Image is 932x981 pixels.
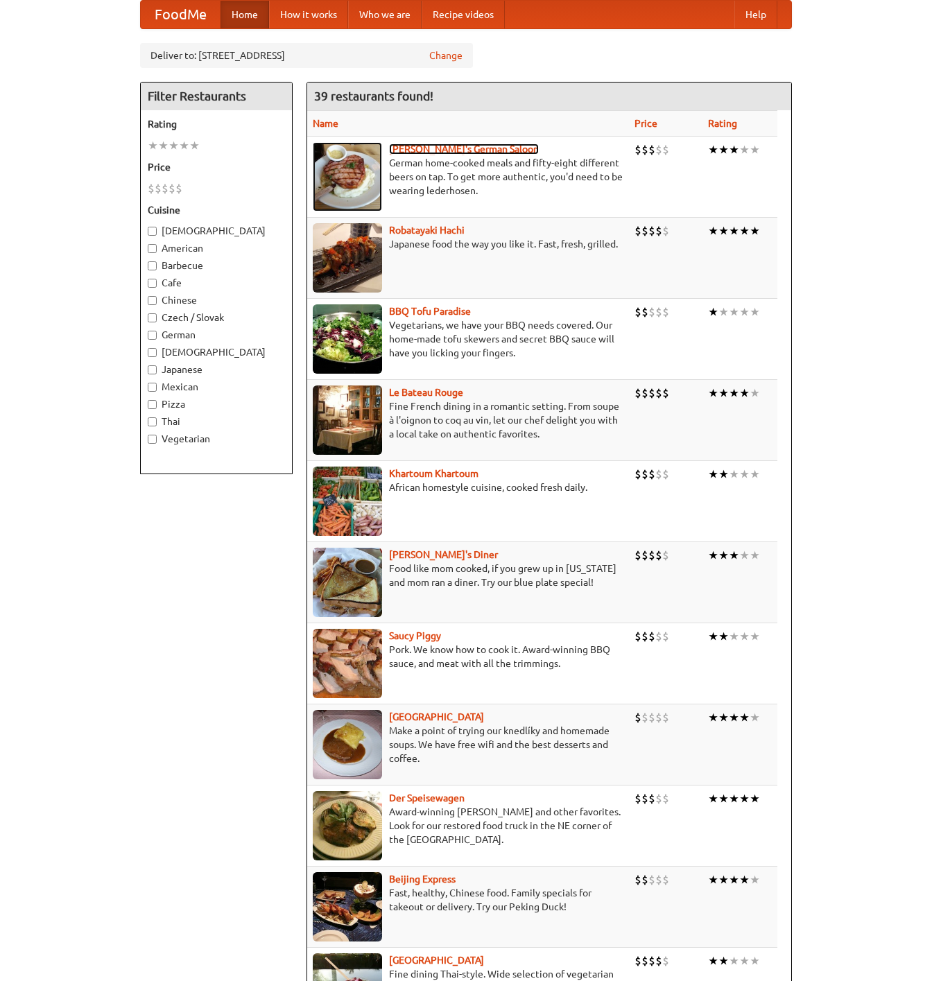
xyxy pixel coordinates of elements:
li: $ [662,304,669,320]
p: Make a point of trying our knedlíky and homemade soups. We have free wifi and the best desserts a... [313,724,623,765]
a: Help [734,1,777,28]
li: $ [662,223,669,238]
label: [DEMOGRAPHIC_DATA] [148,224,285,238]
li: ★ [729,548,739,563]
li: $ [662,710,669,725]
li: ★ [729,304,739,320]
a: [PERSON_NAME]'s German Saloon [389,144,539,155]
li: $ [648,629,655,644]
li: ★ [739,548,750,563]
li: ★ [708,467,718,482]
label: Czech / Slovak [148,311,285,324]
a: FoodMe [141,1,221,28]
p: Vegetarians, we have your BBQ needs covered. Our home-made tofu skewers and secret BBQ sauce will... [313,318,623,360]
li: ★ [739,304,750,320]
input: Pizza [148,400,157,409]
p: Award-winning [PERSON_NAME] and other favorites. Look for our restored food truck in the NE corne... [313,805,623,847]
li: ★ [158,138,169,153]
li: $ [641,872,648,887]
li: ★ [750,872,760,887]
li: $ [662,548,669,563]
li: ★ [718,467,729,482]
input: Czech / Slovak [148,313,157,322]
label: Chinese [148,293,285,307]
p: German home-cooked meals and fifty-eight different beers on tap. To get more authentic, you'd nee... [313,156,623,198]
li: $ [635,872,641,887]
li: ★ [750,467,760,482]
h5: Cuisine [148,203,285,217]
img: khartoum.jpg [313,467,382,536]
li: $ [641,304,648,320]
li: $ [169,181,175,196]
li: ★ [729,710,739,725]
li: $ [635,548,641,563]
input: Thai [148,417,157,426]
a: Change [429,49,463,62]
li: ★ [750,548,760,563]
li: $ [641,142,648,157]
a: Name [313,118,338,129]
input: American [148,244,157,253]
li: $ [662,953,669,969]
a: Robatayaki Hachi [389,225,465,236]
img: sallys.jpg [313,548,382,617]
li: ★ [718,629,729,644]
li: ★ [718,548,729,563]
li: $ [655,548,662,563]
li: ★ [750,953,760,969]
li: $ [635,304,641,320]
li: $ [175,181,182,196]
li: $ [648,872,655,887]
li: $ [655,710,662,725]
li: ★ [718,304,729,320]
a: Rating [708,118,737,129]
li: $ [641,385,648,401]
li: $ [648,467,655,482]
li: $ [641,548,648,563]
p: Food like mom cooked, if you grew up in [US_STATE] and mom ran a diner. Try our blue plate special! [313,562,623,589]
img: czechpoint.jpg [313,710,382,779]
li: ★ [729,953,739,969]
li: $ [635,467,641,482]
li: ★ [718,872,729,887]
a: Der Speisewagen [389,792,465,804]
li: ★ [729,872,739,887]
b: Beijing Express [389,874,456,885]
li: ★ [750,791,760,806]
li: ★ [179,138,189,153]
a: [GEOGRAPHIC_DATA] [389,955,484,966]
li: $ [662,629,669,644]
a: Home [221,1,269,28]
img: beijing.jpg [313,872,382,941]
li: ★ [729,223,739,238]
li: ★ [718,710,729,725]
a: Khartoum Khartoum [389,468,478,479]
li: ★ [739,791,750,806]
input: Japanese [148,365,157,374]
li: ★ [708,629,718,644]
li: $ [662,467,669,482]
li: ★ [729,142,739,157]
li: ★ [169,138,179,153]
li: ★ [750,629,760,644]
li: $ [648,142,655,157]
h5: Rating [148,117,285,131]
li: ★ [750,304,760,320]
li: ★ [718,223,729,238]
img: robatayaki.jpg [313,223,382,293]
li: ★ [739,629,750,644]
li: ★ [739,710,750,725]
li: $ [641,710,648,725]
input: Mexican [148,383,157,392]
li: $ [648,304,655,320]
label: Japanese [148,363,285,376]
p: Fast, healthy, Chinese food. Family specials for takeout or delivery. Try our Peking Duck! [313,886,623,914]
a: Saucy Piggy [389,630,441,641]
a: [GEOGRAPHIC_DATA] [389,711,484,722]
li: ★ [739,953,750,969]
li: $ [648,953,655,969]
p: Fine French dining in a romantic setting. From soupe à l'oignon to coq au vin, let our chef delig... [313,399,623,441]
